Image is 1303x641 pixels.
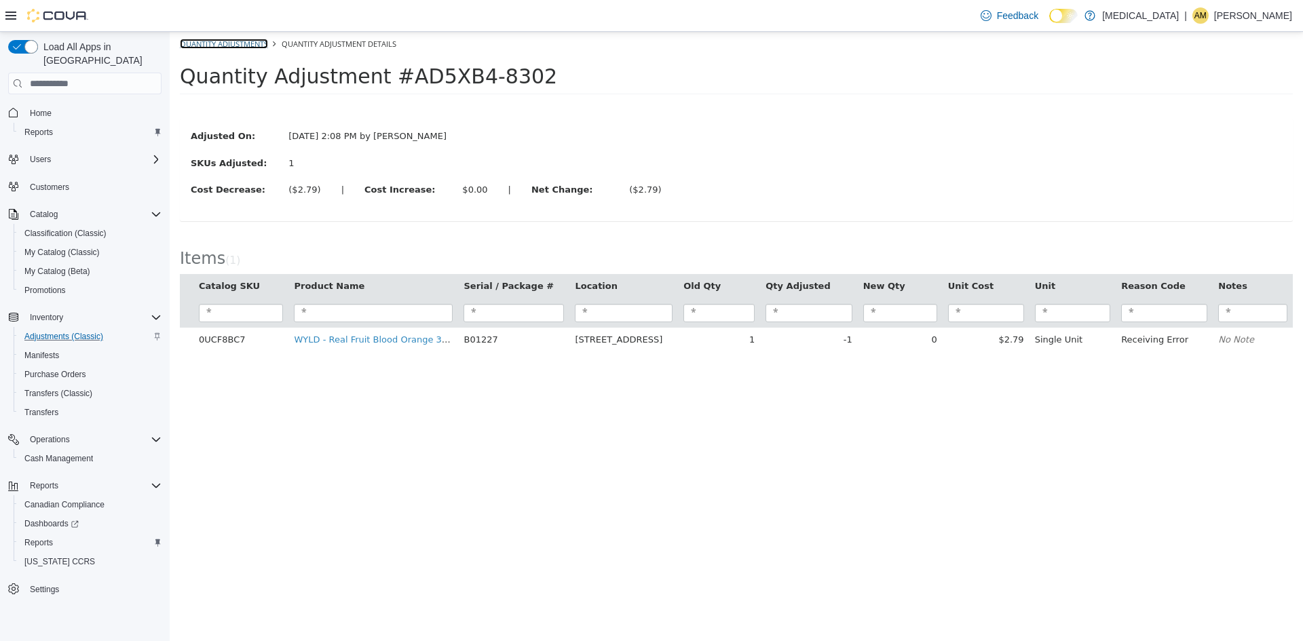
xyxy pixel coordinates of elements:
[19,263,162,279] span: My Catalog (Beta)
[30,108,52,119] span: Home
[124,248,197,261] button: Product Name
[3,177,167,197] button: Customers
[24,453,93,464] span: Cash Management
[24,105,57,121] a: Home
[328,151,352,165] label: |
[24,228,107,239] span: Classification (Classic)
[459,151,491,165] div: ($2.79)
[11,125,109,138] label: SKUs Adjusted:
[8,97,162,634] nav: Complex example
[514,248,554,261] button: Old Qty
[19,282,71,298] a: Promotions
[19,497,110,513] a: Canadian Compliance
[590,296,687,320] td: -1
[405,248,450,261] button: Location
[10,7,98,17] a: Quantity Adjustments
[19,385,98,402] a: Transfers (Classic)
[694,248,738,261] button: New Qty
[14,365,167,384] button: Purchase Orders
[14,384,167,403] button: Transfers (Classic)
[60,222,67,235] span: 1
[30,584,59,595] span: Settings
[596,248,663,261] button: Qty Adjusted
[1049,23,1050,24] span: Dark Mode
[24,179,75,195] a: Customers
[1184,7,1187,24] p: |
[352,151,449,165] label: Net Change:
[30,209,58,220] span: Catalog
[19,535,162,551] span: Reports
[24,151,162,168] span: Users
[30,434,70,445] span: Operations
[19,328,109,345] a: Adjustments (Classic)
[24,478,162,494] span: Reports
[24,388,92,399] span: Transfers (Classic)
[30,182,69,193] span: Customers
[24,151,56,168] button: Users
[24,369,86,380] span: Purchase Orders
[1049,303,1084,313] em: No Note
[19,244,105,260] a: My Catalog (Classic)
[30,480,58,491] span: Reports
[38,40,162,67] span: Load All Apps in [GEOGRAPHIC_DATA]
[19,124,162,140] span: Reports
[3,150,167,169] button: Users
[185,151,282,165] label: Cost Increase:
[14,533,167,552] button: Reports
[24,518,79,529] span: Dashboards
[1049,248,1080,261] button: Notes
[11,98,109,111] label: Adjusted On:
[162,151,185,165] label: |
[997,9,1038,22] span: Feedback
[24,309,162,326] span: Inventory
[19,553,162,570] span: Washington CCRS
[1214,7,1292,24] p: [PERSON_NAME]
[24,309,69,326] button: Inventory
[19,282,162,298] span: Promotions
[1102,7,1179,24] p: [MEDICAL_DATA]
[11,151,109,165] label: Cost Decrease:
[119,125,284,138] div: 1
[946,296,1043,320] td: Receiving Error
[30,312,63,323] span: Inventory
[778,248,827,261] button: Unit Cost
[3,102,167,122] button: Home
[951,248,1019,261] button: Reason Code
[19,124,58,140] a: Reports
[24,206,162,222] span: Catalog
[24,331,103,342] span: Adjustments (Classic)
[14,224,167,243] button: Classification (Classic)
[24,407,58,418] span: Transfers
[29,248,93,261] button: Catalog SKU
[19,263,96,279] a: My Catalog (Beta)
[24,247,100,258] span: My Catalog (Classic)
[292,151,318,165] div: $0.00
[19,516,84,532] a: Dashboards
[24,178,162,195] span: Customers
[19,553,100,570] a: [US_STATE] CCRS
[288,296,400,320] td: B01227
[24,478,64,494] button: Reports
[14,281,167,300] button: Promotions
[24,581,64,598] a: Settings
[24,499,105,510] span: Canadian Compliance
[294,248,387,261] button: Serial / Package #
[773,296,860,320] td: $2.79
[688,296,773,320] td: 0
[119,151,151,165] div: ($2.79)
[24,556,95,567] span: [US_STATE] CCRS
[19,516,162,532] span: Dashboards
[24,296,119,320] td: 0UCF8BC7
[860,296,947,320] td: Single Unit
[405,303,493,313] span: [STREET_ADDRESS]
[112,7,227,17] span: Quantity Adjustment Details
[19,450,162,467] span: Cash Management
[19,366,92,383] a: Purchase Orders
[14,123,167,142] button: Reports
[24,104,162,121] span: Home
[24,206,63,222] button: Catalog
[19,225,162,241] span: Classification (Classic)
[1192,7,1209,24] div: Angus MacDonald
[3,308,167,327] button: Inventory
[10,33,388,56] span: Quantity Adjustment #AD5XB4-8302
